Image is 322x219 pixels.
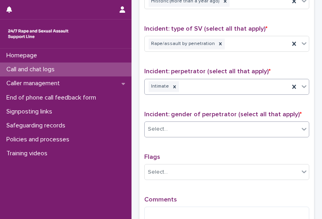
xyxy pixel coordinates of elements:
[144,154,160,160] span: Flags
[3,122,72,129] p: Safeguarding records
[3,150,54,157] p: Training videos
[144,68,271,74] span: Incident: perpetrator (select all that apply)
[149,39,216,49] div: Rape/assault by penetration
[3,80,66,87] p: Caller management
[149,81,170,92] div: Intimate
[148,125,168,133] div: Select...
[6,26,70,42] img: rhQMoQhaT3yELyF149Cw
[144,111,302,117] span: Incident: gender of perpetrator (select all that apply)
[3,66,61,73] p: Call and chat logs
[3,52,43,59] p: Homepage
[3,136,76,143] p: Policies and processes
[144,196,177,203] span: Comments
[3,108,59,115] p: Signposting links
[144,25,267,32] span: Incident: type of SV (select all that apply)
[3,94,102,102] p: End of phone call feedback form
[148,168,168,176] div: Select...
